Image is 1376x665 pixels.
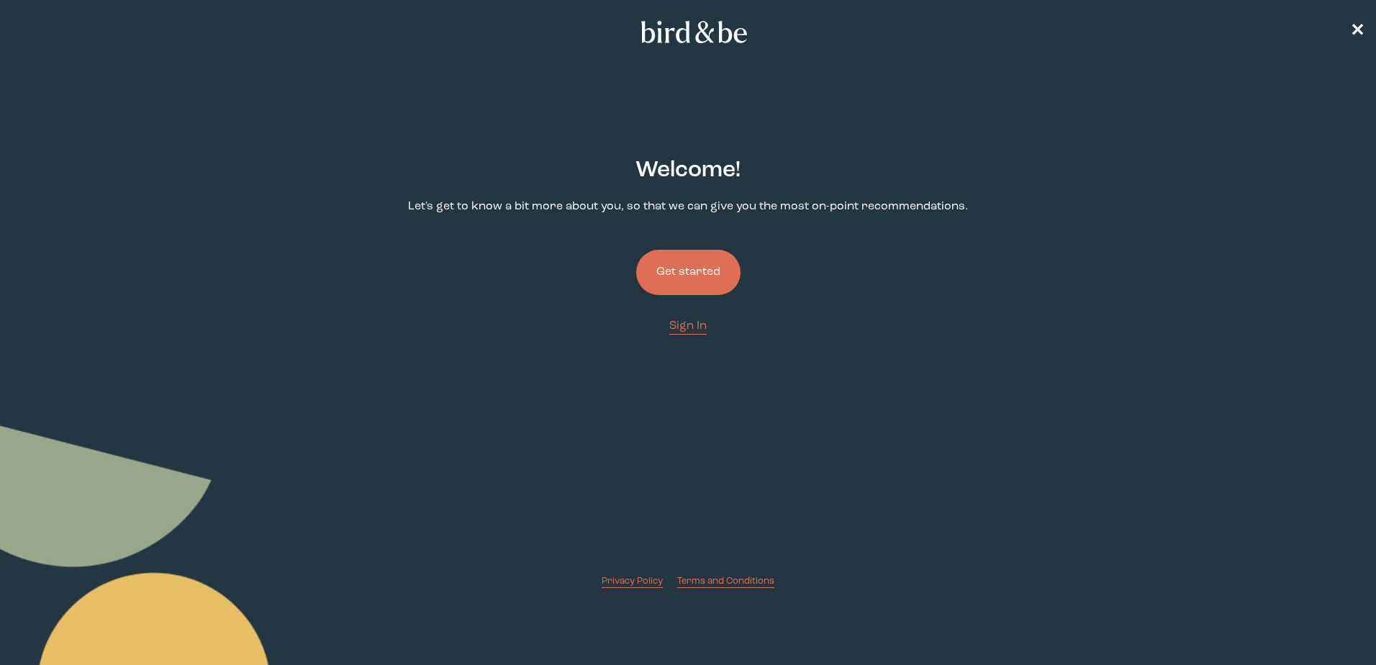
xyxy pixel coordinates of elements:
[1304,597,1362,651] iframe: Gorgias live chat messenger
[677,574,774,588] a: Terms and Conditions
[1350,23,1364,40] span: ✕
[669,318,707,335] a: Sign In
[636,227,741,318] a: Get started
[677,576,774,586] span: Terms and Conditions
[635,154,741,187] h2: Welcome !
[636,250,741,295] button: Get started
[602,574,663,588] a: Privacy Policy
[408,199,968,215] p: Let's get to know a bit more about you, so that we can give you the most on-point recommendations.
[669,320,707,332] span: Sign In
[602,576,663,586] span: Privacy Policy
[1350,19,1364,45] a: ✕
